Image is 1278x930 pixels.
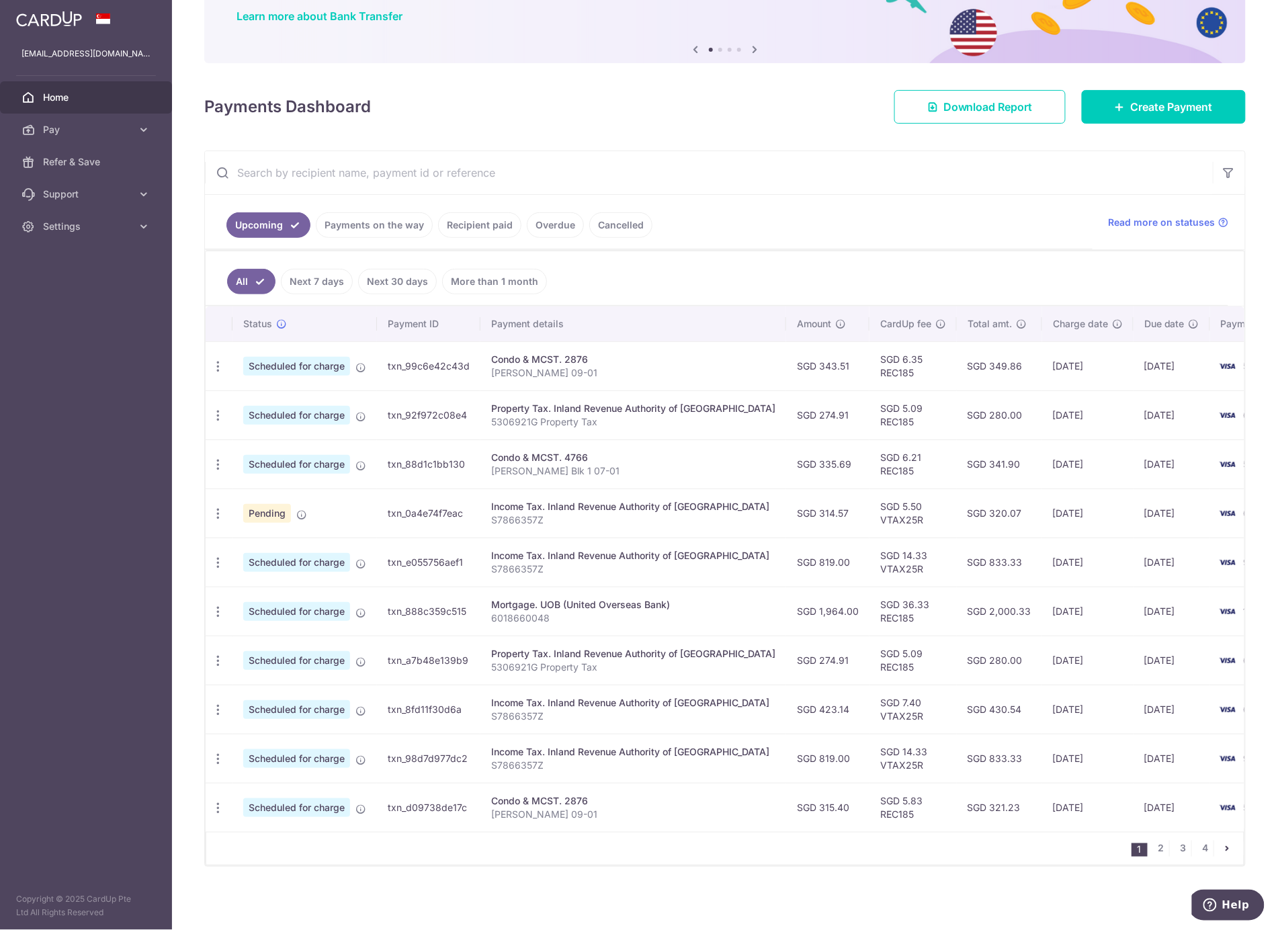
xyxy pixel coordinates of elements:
[1082,90,1246,124] a: Create Payment
[869,439,957,489] td: SGD 6.21 REC185
[1042,734,1134,783] td: [DATE]
[243,651,350,670] span: Scheduled for charge
[1109,216,1229,229] a: Read more on statuses
[797,317,831,331] span: Amount
[1214,456,1241,472] img: Bank Card
[957,587,1042,636] td: SGD 2,000.33
[1175,841,1191,857] a: 3
[786,587,869,636] td: SGD 1,964.00
[16,11,82,27] img: CardUp
[957,734,1042,783] td: SGD 833.33
[869,783,957,832] td: SGD 5.83 REC185
[968,317,1012,331] span: Total amt.
[491,549,775,562] div: Income Tax. Inland Revenue Authority of [GEOGRAPHIC_DATA]
[43,123,132,136] span: Pay
[205,151,1213,194] input: Search by recipient name, payment id or reference
[1134,439,1210,489] td: [DATE]
[957,636,1042,685] td: SGD 280.00
[377,783,480,832] td: txn_d09738de17c
[243,798,350,817] span: Scheduled for charge
[1244,409,1267,421] span: 6676
[243,455,350,474] span: Scheduled for charge
[491,366,775,380] p: [PERSON_NAME] 09-01
[1134,783,1210,832] td: [DATE]
[1214,702,1241,718] img: Bank Card
[43,220,132,233] span: Settings
[1214,751,1241,767] img: Bank Card
[1042,538,1134,587] td: [DATE]
[1244,802,1267,813] span: 5235
[957,489,1042,538] td: SGD 320.07
[1132,833,1244,865] nav: pager
[1134,390,1210,439] td: [DATE]
[957,783,1042,832] td: SGD 321.23
[491,513,775,527] p: S7866357Z
[957,341,1042,390] td: SGD 349.86
[869,734,957,783] td: SGD 14.33 VTAX25R
[1042,587,1134,636] td: [DATE]
[358,269,437,294] a: Next 30 days
[491,598,775,611] div: Mortgage. UOB (United Overseas Bank)
[243,700,350,719] span: Scheduled for charge
[1042,783,1134,832] td: [DATE]
[491,562,775,576] p: S7866357Z
[1134,587,1210,636] td: [DATE]
[204,95,371,119] h4: Payments Dashboard
[786,734,869,783] td: SGD 819.00
[491,611,775,625] p: 6018660048
[491,353,775,366] div: Condo & MCST. 2876
[786,685,869,734] td: SGD 423.14
[491,647,775,661] div: Property Tax. Inland Revenue Authority of [GEOGRAPHIC_DATA]
[1042,341,1134,390] td: [DATE]
[869,685,957,734] td: SGD 7.40 VTAX25R
[957,685,1042,734] td: SGD 430.54
[786,783,869,832] td: SGD 315.40
[1244,360,1267,372] span: 5235
[1042,439,1134,489] td: [DATE]
[786,439,869,489] td: SGD 335.69
[1244,458,1267,470] span: 5235
[1244,704,1267,715] span: 6676
[527,212,584,238] a: Overdue
[880,317,931,331] span: CardUp fee
[491,415,775,429] p: 5306921G Property Tax
[491,402,775,415] div: Property Tax. Inland Revenue Authority of [GEOGRAPHIC_DATA]
[1042,636,1134,685] td: [DATE]
[1244,654,1267,666] span: 6676
[786,390,869,439] td: SGD 274.91
[491,759,775,772] p: S7866357Z
[1244,605,1265,617] span: 1258
[1153,841,1169,857] a: 2
[869,489,957,538] td: SGD 5.50 VTAX25R
[1132,843,1148,857] li: 1
[894,90,1066,124] a: Download Report
[1109,216,1216,229] span: Read more on statuses
[1244,556,1267,568] span: 9546
[1214,800,1241,816] img: Bank Card
[1244,507,1267,519] span: 6676
[869,538,957,587] td: SGD 14.33 VTAX25R
[491,696,775,710] div: Income Tax. Inland Revenue Authority of [GEOGRAPHIC_DATA]
[243,602,350,621] span: Scheduled for charge
[869,587,957,636] td: SGD 36.33 REC185
[243,406,350,425] span: Scheduled for charge
[491,710,775,723] p: S7866357Z
[1134,685,1210,734] td: [DATE]
[43,91,132,104] span: Home
[1144,317,1185,331] span: Due date
[442,269,547,294] a: More than 1 month
[480,306,786,341] th: Payment details
[1042,489,1134,538] td: [DATE]
[377,636,480,685] td: txn_a7b48e139b9
[1042,390,1134,439] td: [DATE]
[1214,652,1241,669] img: Bank Card
[243,504,291,523] span: Pending
[243,553,350,572] span: Scheduled for charge
[1131,99,1213,115] span: Create Payment
[1134,538,1210,587] td: [DATE]
[1134,734,1210,783] td: [DATE]
[1042,685,1134,734] td: [DATE]
[869,390,957,439] td: SGD 5.09 REC185
[786,489,869,538] td: SGD 314.57
[943,99,1033,115] span: Download Report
